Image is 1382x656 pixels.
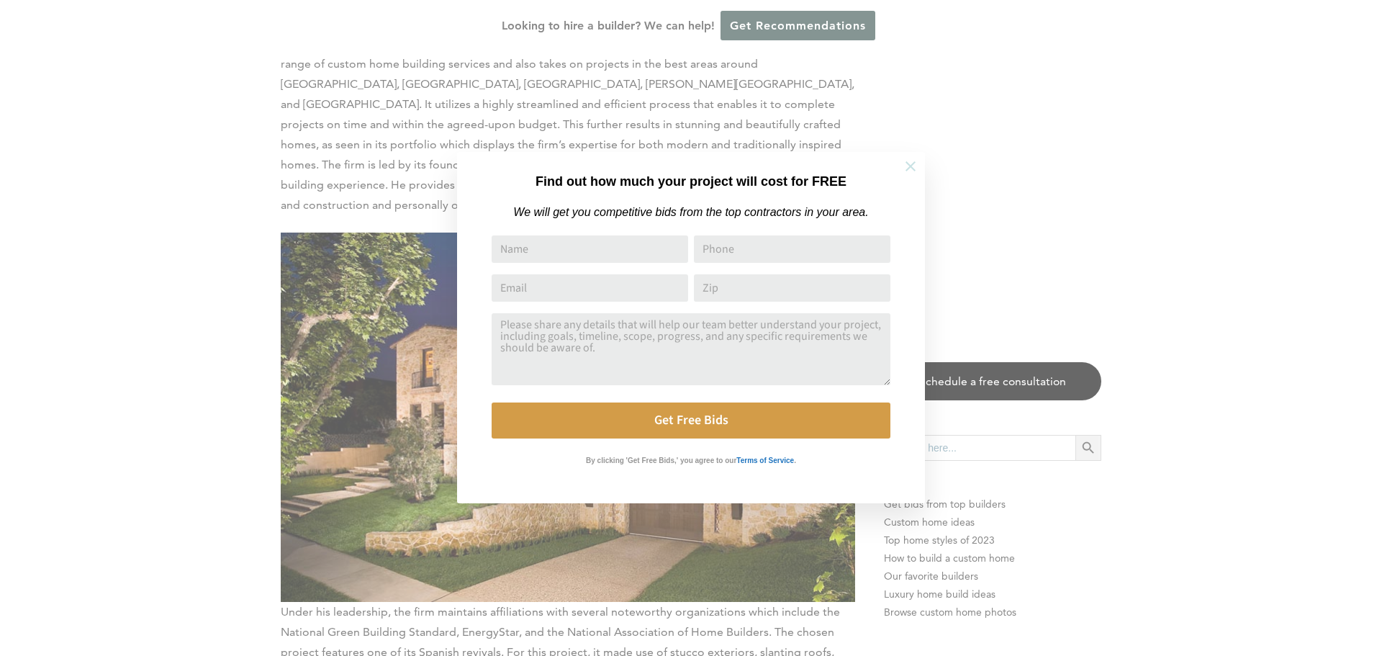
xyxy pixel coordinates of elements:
a: Terms of Service [736,453,794,465]
strong: By clicking 'Get Free Bids,' you agree to our [586,457,736,464]
strong: Terms of Service [736,457,794,464]
em: We will get you competitive bids from the top contractors in your area. [513,206,868,218]
strong: . [794,457,796,464]
textarea: Comment or Message [492,313,890,385]
input: Phone [694,235,890,263]
button: Get Free Bids [492,403,890,439]
input: Email Address [492,274,688,302]
iframe: Drift Widget Chat Controller [1310,584,1365,639]
strong: Find out how much your project will cost for FREE [536,174,846,189]
button: Close [885,141,936,192]
input: Name [492,235,688,263]
input: Zip [694,274,890,302]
